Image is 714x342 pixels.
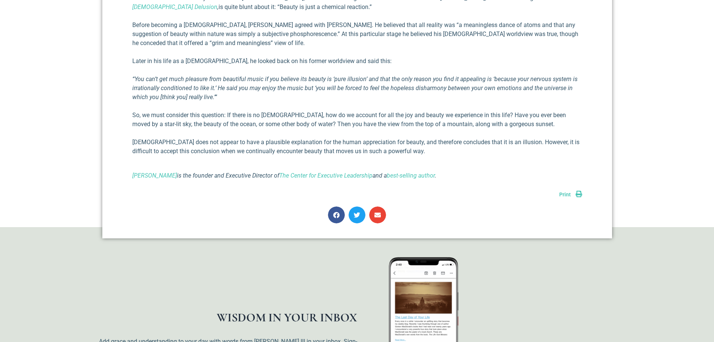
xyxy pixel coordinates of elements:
[279,172,373,179] a: The Center for Executive Leadership
[132,21,582,48] p: Before becoming a [DEMOGRAPHIC_DATA], [PERSON_NAME] agreed with [PERSON_NAME]. He believed that a...
[349,206,365,223] div: Share on twitter
[99,312,357,324] h1: WISDOM IN YOUR INBOX
[132,172,436,179] i: is the founder and Executive Director of and a .
[559,191,571,197] span: Print
[132,111,582,129] p: So, we must consider this question: If there is no [DEMOGRAPHIC_DATA], how do we account for all ...
[369,206,386,223] div: Share on email
[559,191,582,197] a: Print
[132,138,582,156] p: [DEMOGRAPHIC_DATA] does not appear to have a plau­sible explanation for the human appreciation fo...
[132,172,177,179] a: [PERSON_NAME]
[328,206,345,223] div: Share on facebook
[132,57,582,66] p: Later in his life as a [DEMOGRAPHIC_DATA], he looked back on his former worldview and said this:
[387,172,435,179] a: best-selling author
[132,75,578,101] em: “You can’t get much pleasure from beautiful music if you believe its beauty is ‘pure illusion’ an...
